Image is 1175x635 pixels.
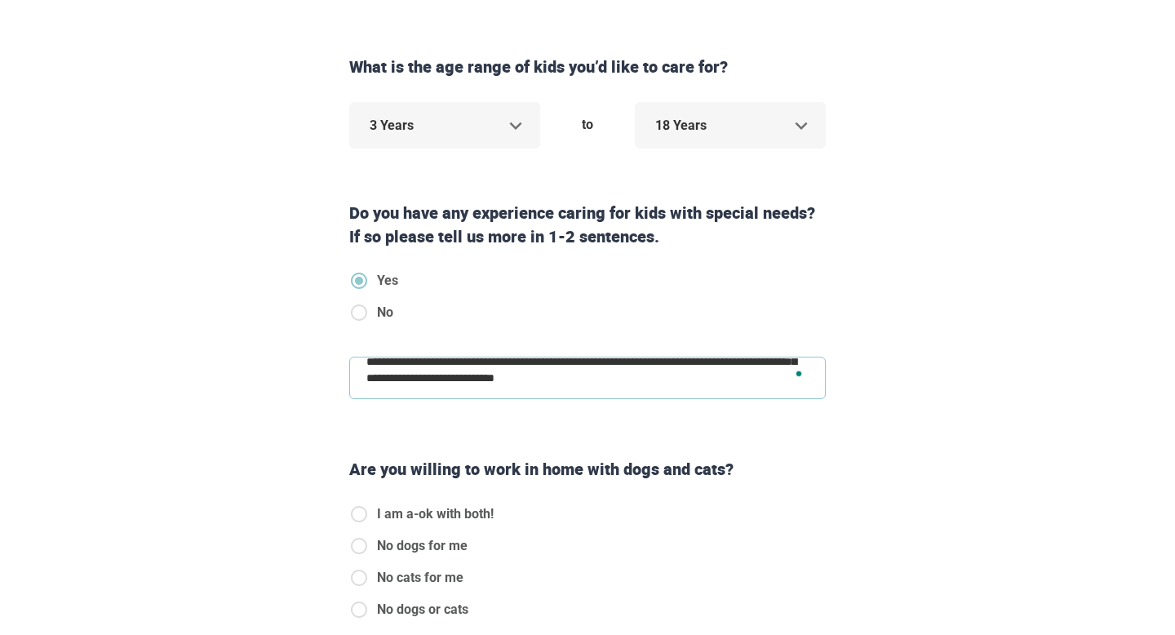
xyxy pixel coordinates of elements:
span: I am a-ok with both! [377,504,494,524]
span: No dogs or cats [377,600,468,619]
div: Do you have any experience caring for kids with special needs? If so please tell us more in 1-2 s... [343,202,832,248]
span: Yes [377,271,398,291]
div: 3 Years [349,102,540,149]
div: What is the age range of kids you’d like to care for? [343,56,832,79]
div: 18 Years [635,102,826,149]
span: No dogs for me [377,536,468,556]
div: to [547,102,628,148]
div: catsAndDogs [349,504,507,632]
span: No cats for me [377,568,463,588]
div: Are you willing to work in home with dogs and cats? [343,458,832,482]
div: specialNeeds [349,271,411,335]
span: No [377,303,393,322]
textarea: To enrich screen reader interactions, please activate Accessibility in Grammarly extension settings [349,357,826,399]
